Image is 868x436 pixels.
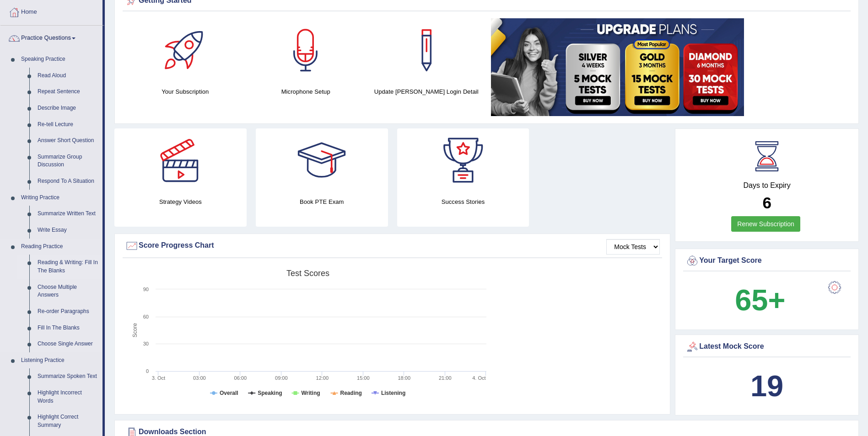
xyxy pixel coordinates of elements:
[132,323,138,338] tspan: Score
[17,51,102,68] a: Speaking Practice
[17,352,102,369] a: Listening Practice
[146,368,149,374] text: 0
[397,197,529,207] h4: Success Stories
[439,375,452,381] text: 21:00
[33,133,102,149] a: Answer Short Question
[685,254,848,268] div: Your Target Score
[143,314,149,319] text: 60
[33,279,102,303] a: Choose Multiple Answers
[735,283,785,317] b: 65+
[381,390,405,396] tspan: Listening
[33,173,102,190] a: Respond To A Situation
[258,390,282,396] tspan: Speaking
[275,375,288,381] text: 09:00
[491,18,744,116] img: small5.jpg
[33,303,102,320] a: Re-order Paragraphs
[33,320,102,336] a: Fill In The Blanks
[0,26,102,48] a: Practice Questions
[33,100,102,117] a: Describe Image
[398,375,410,381] text: 18:00
[234,375,247,381] text: 06:00
[220,390,238,396] tspan: Overall
[143,341,149,346] text: 30
[301,390,320,396] tspan: Writing
[33,255,102,279] a: Reading & Writing: Fill In The Blanks
[193,375,206,381] text: 03:00
[33,68,102,84] a: Read Aloud
[114,197,247,207] h4: Strategy Videos
[33,336,102,352] a: Choose Single Answer
[357,375,370,381] text: 15:00
[33,84,102,100] a: Repeat Sentence
[33,222,102,239] a: Write Essay
[762,194,771,212] b: 6
[143,287,149,292] text: 90
[250,87,361,96] h4: Microphone Setup
[125,239,660,253] div: Score Progress Chart
[33,409,102,433] a: Highlight Correct Summary
[17,239,102,255] a: Reading Practice
[129,87,241,96] h4: Your Subscription
[316,375,329,381] text: 12:00
[33,149,102,173] a: Summarize Group Discussion
[750,369,783,403] b: 19
[685,181,848,190] h4: Days to Expiry
[286,269,329,278] tspan: Test scores
[340,390,362,396] tspan: Reading
[256,197,388,207] h4: Book PTE Exam
[33,206,102,222] a: Summarize Written Text
[33,117,102,133] a: Re-tell Lecture
[33,385,102,409] a: Highlight Incorrect Words
[33,368,102,385] a: Summarize Spoken Text
[17,190,102,206] a: Writing Practice
[472,375,485,381] tspan: 4. Oct
[685,340,848,354] div: Latest Mock Score
[152,375,165,381] tspan: 3. Oct
[731,216,800,232] a: Renew Subscription
[371,87,482,96] h4: Update [PERSON_NAME] Login Detail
